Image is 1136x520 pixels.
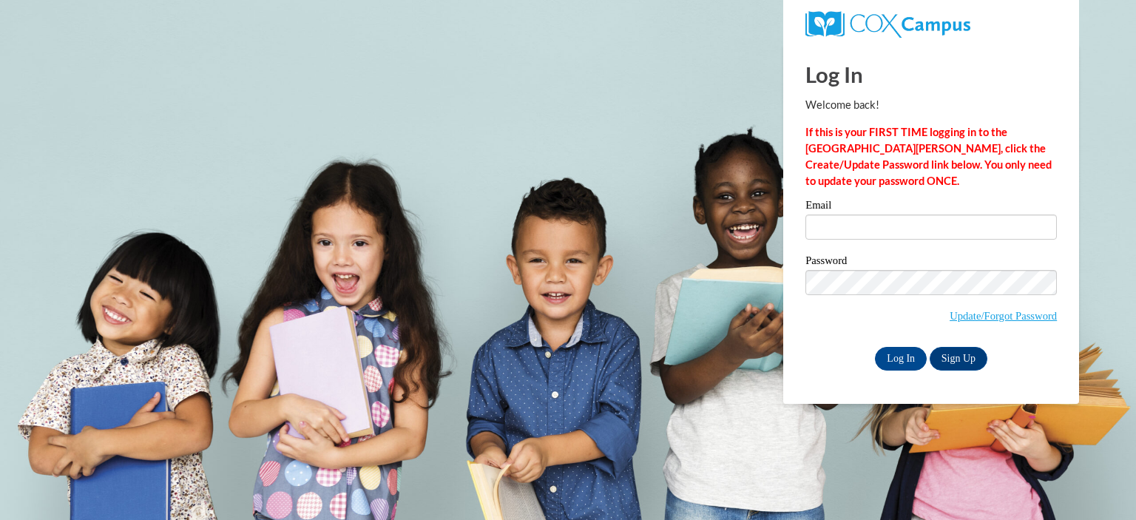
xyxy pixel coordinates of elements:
[930,347,987,371] a: Sign Up
[805,97,1057,113] p: Welcome back!
[805,17,970,30] a: COX Campus
[805,11,970,38] img: COX Campus
[950,310,1057,322] a: Update/Forgot Password
[805,59,1057,90] h1: Log In
[805,200,1057,215] label: Email
[805,255,1057,270] label: Password
[805,126,1052,187] strong: If this is your FIRST TIME logging in to the [GEOGRAPHIC_DATA][PERSON_NAME], click the Create/Upd...
[875,347,927,371] input: Log In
